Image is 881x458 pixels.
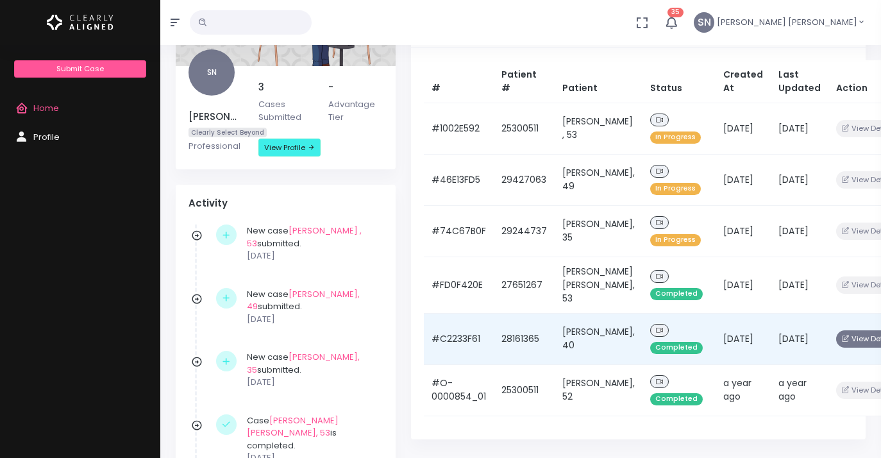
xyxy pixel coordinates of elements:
th: Patient [555,60,642,103]
a: [PERSON_NAME] [PERSON_NAME], 53 [247,414,339,439]
td: #C2233F61 [424,313,494,364]
a: [PERSON_NAME], 49 [247,288,360,313]
th: Patient # [494,60,555,103]
td: #FD0F420E [424,257,494,313]
td: [DATE] [716,313,771,364]
p: [DATE] [247,376,376,389]
span: Profile [33,131,60,143]
td: 27651267 [494,257,555,313]
span: Completed [650,393,703,405]
span: SN [189,49,235,96]
h5: [PERSON_NAME] [PERSON_NAME] [189,111,243,123]
td: [DATE] [771,205,828,257]
td: 29244737 [494,205,555,257]
span: SN [694,12,714,33]
p: Cases Submitted [258,98,313,123]
span: Submit Case [56,64,104,74]
td: 28161365 [494,313,555,364]
a: [PERSON_NAME] , 53 [247,225,362,250]
td: [PERSON_NAME] [PERSON_NAME], 53 [555,257,642,313]
h4: Activity [189,198,383,209]
th: Created At [716,60,771,103]
th: # [424,60,494,103]
td: [DATE] [716,154,771,205]
a: Submit Case [14,60,146,78]
td: [DATE] [771,313,828,364]
td: [PERSON_NAME], 49 [555,154,642,205]
td: [DATE] [716,257,771,313]
td: [PERSON_NAME], 35 [555,205,642,257]
p: Professional [189,140,243,153]
span: Completed [650,288,703,300]
td: a year ago [771,364,828,416]
a: [PERSON_NAME], 35 [247,351,360,376]
td: [DATE] [771,154,828,205]
div: New case submitted. [247,351,376,389]
td: [DATE] [771,103,828,154]
td: 25300511 [494,364,555,416]
span: Clearly Select Beyond [189,128,267,137]
td: #1002E592 [424,103,494,154]
th: Last Updated [771,60,828,103]
span: [PERSON_NAME] [PERSON_NAME] [717,16,857,29]
td: 29427063 [494,154,555,205]
td: [DATE] [716,205,771,257]
h5: - [328,81,383,93]
p: [DATE] [247,250,376,262]
th: Status [642,60,716,103]
td: [PERSON_NAME] , 53 [555,103,642,154]
td: [DATE] [716,103,771,154]
div: New case submitted. [247,225,376,262]
h5: 3 [258,81,313,93]
td: #O-0000854_01 [424,364,494,416]
td: #46E13FD5 [424,154,494,205]
span: In Progress [650,131,701,144]
span: In Progress [650,183,701,195]
td: [DATE] [771,257,828,313]
span: In Progress [650,234,701,246]
td: [PERSON_NAME], 40 [555,313,642,364]
span: Home [33,102,59,114]
p: [DATE] [247,313,376,326]
td: [PERSON_NAME], 52 [555,364,642,416]
td: a year ago [716,364,771,416]
div: New case submitted. [247,288,376,326]
img: Logo Horizontal [47,9,113,36]
a: View Profile [258,139,321,157]
span: Completed [650,342,703,354]
p: Advantage Tier [328,98,383,123]
td: 25300511 [494,103,555,154]
td: #74C67B0F [424,205,494,257]
span: 35 [667,8,684,17]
